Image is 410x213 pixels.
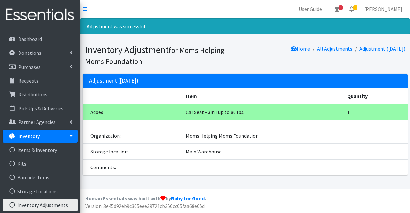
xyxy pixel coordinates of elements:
a: User Guide [294,3,327,15]
a: Items & Inventory [3,143,78,156]
span: 3 [353,5,357,10]
a: Home [291,45,310,52]
a: Purchases [3,61,78,73]
td: 1 [343,104,408,120]
td: Car Seat - 3in1 up to 80 lbs. [182,104,343,120]
td: Main Warehouse [182,144,343,160]
a: Barcode Items [3,171,78,184]
a: Kits [3,157,78,170]
td: Added [83,104,182,120]
a: Ruby for Good [171,195,205,201]
a: All Adjustments [317,45,352,52]
td: Comments: [83,160,182,175]
a: 3 [330,3,344,15]
img: HumanEssentials [3,4,78,26]
p: Pick Ups & Deliveries [18,105,63,111]
small: for Moms Helping Moms Foundation [85,45,225,66]
h1: Inventory Adjustment [85,44,243,66]
td: Moms Helping Moms Foundation [182,128,343,144]
a: Partner Agencies [3,116,78,128]
a: Storage Locations [3,185,78,198]
a: Pick Ups & Deliveries [3,102,78,115]
a: Requests [3,74,78,87]
a: 3 [344,3,359,15]
p: Inventory [18,133,40,139]
a: Dashboard [3,33,78,45]
p: Requests [18,78,38,84]
a: Donations [3,46,78,59]
span: Version: 3e45d92eb9c305eee39721cb350cc05faa68e05d [85,203,205,209]
a: Distributions [3,88,78,101]
h2: Adjustment ([DATE]) [89,78,138,84]
p: Dashboard [18,36,42,42]
td: Organization: [83,128,182,144]
strong: Human Essentials was built with by . [85,195,206,201]
a: Inventory Adjustments [3,199,78,211]
a: [PERSON_NAME] [359,3,407,15]
a: Adjustment ([DATE]) [359,45,405,52]
th: Item [182,88,343,104]
p: Distributions [18,91,47,98]
p: Donations [18,50,41,56]
a: Inventory [3,130,78,143]
td: Storage location: [83,144,182,160]
th: Quantity [343,88,408,104]
div: Adjustment was successful. [80,18,410,34]
span: 3 [339,5,343,10]
p: Partner Agencies [18,119,56,125]
p: Purchases [18,64,41,70]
